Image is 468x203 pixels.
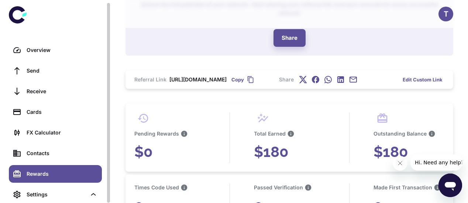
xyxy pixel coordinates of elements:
a: FX Calculator [9,124,102,141]
a: Send [9,62,102,80]
h6: Outstanding Balance [374,130,427,138]
h6: Referral Link [134,76,166,84]
div: Cards [27,108,97,116]
iframe: Message from company [410,154,462,171]
h6: Times Code Used [134,183,179,192]
a: Receive [9,83,102,100]
h6: Total Earned [254,130,286,138]
iframe: Close message [393,156,407,171]
a: [URL][DOMAIN_NAME] [169,76,227,84]
h6: Passed Verification [254,183,303,192]
iframe: Button to launch messaging window [438,174,462,197]
a: Contacts [9,144,102,162]
button: Share [273,29,306,47]
button: Copy [230,74,255,85]
h6: Share [279,76,297,84]
div: Overview [27,46,97,54]
div: Send [27,67,97,75]
a: Overview [9,41,102,59]
h6: Pending Rewards [134,130,179,138]
h3: $180 [374,141,444,163]
div: Rewards [27,170,97,178]
h3: $180 [254,141,325,163]
a: Rewards [9,165,102,183]
span: Hi. Need any help? [4,5,53,11]
button: Edit Custom Link [401,74,444,85]
a: Cards [9,103,102,121]
h6: Made First Transaction [374,183,432,192]
div: Receive [27,87,97,95]
h3: $0 [134,141,205,163]
div: Contacts [27,149,97,157]
div: Settings [27,190,86,199]
button: T [438,7,453,21]
div: FX Calculator [27,129,97,137]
